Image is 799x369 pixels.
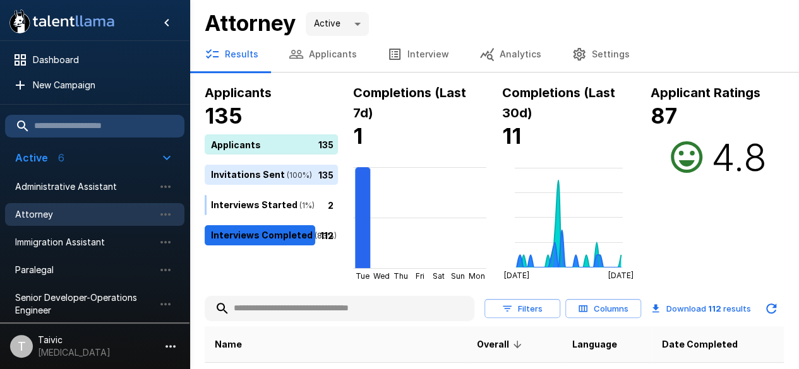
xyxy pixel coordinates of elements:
[502,85,615,120] b: Completions (Last 30d)
[353,85,466,120] b: Completions (Last 7d)
[651,85,760,100] b: Applicant Ratings
[711,134,766,180] h2: 4.8
[306,12,369,36] div: Active
[356,271,369,281] tspan: Tue
[464,37,556,72] button: Analytics
[353,123,363,149] b: 1
[451,271,465,281] tspan: Sun
[205,85,272,100] b: Applicants
[661,337,737,352] span: Date Completed
[503,271,529,280] tspan: [DATE]
[646,296,756,321] button: Download 112 results
[556,37,645,72] button: Settings
[372,37,464,72] button: Interview
[273,37,372,72] button: Applicants
[374,271,390,281] tspan: Wed
[477,337,526,352] span: Overall
[416,271,424,281] tspan: Fri
[433,271,445,281] tspan: Sat
[393,271,408,281] tspan: Thu
[318,168,333,181] p: 135
[469,271,485,281] tspan: Mon
[502,123,521,149] b: 11
[189,37,273,72] button: Results
[205,10,296,36] b: Attorney
[708,303,721,313] b: 112
[608,271,634,280] tspan: [DATE]
[651,103,677,129] b: 87
[318,138,333,151] p: 135
[215,337,242,352] span: Name
[328,198,333,211] p: 2
[565,299,641,319] button: Columns
[572,337,616,352] span: Language
[320,228,333,242] p: 112
[205,103,243,129] b: 135
[484,299,560,319] button: Filters
[759,296,784,321] button: Updated Today - 5:50 PM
